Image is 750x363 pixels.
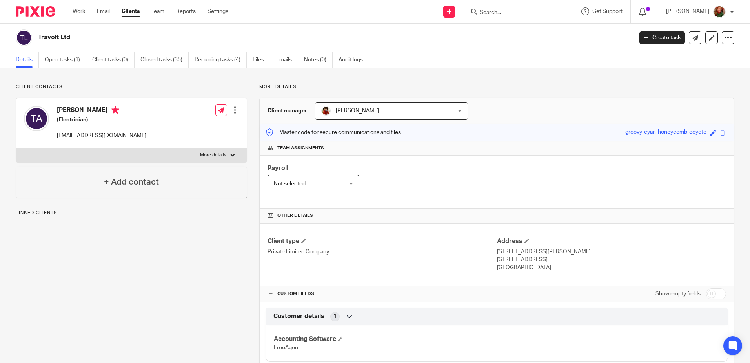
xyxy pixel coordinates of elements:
h4: CUSTOM FIELDS [268,291,497,297]
h3: Client manager [268,107,307,115]
p: [STREET_ADDRESS][PERSON_NAME] [497,248,726,256]
h5: (Electrician) [57,116,146,124]
input: Search [479,9,550,16]
p: [GEOGRAPHIC_DATA] [497,264,726,271]
img: svg%3E [16,29,32,46]
div: groovy-cyan-honeycomb-coyote [625,128,706,137]
span: 1 [333,313,337,321]
span: Payroll [268,165,288,171]
span: Get Support [592,9,623,14]
p: More details [259,84,734,90]
span: [PERSON_NAME] [336,108,379,114]
a: Audit logs [339,52,369,68]
p: Client contacts [16,84,247,90]
a: Settings [208,7,228,15]
a: Team [151,7,164,15]
p: Linked clients [16,210,247,216]
i: Primary [111,106,119,114]
a: Email [97,7,110,15]
a: Client tasks (0) [92,52,135,68]
a: Details [16,52,39,68]
a: Recurring tasks (4) [195,52,247,68]
label: Show empty fields [655,290,701,298]
a: Closed tasks (35) [140,52,189,68]
a: Reports [176,7,196,15]
h4: Client type [268,237,497,246]
span: Customer details [273,312,324,321]
h4: [PERSON_NAME] [57,106,146,116]
a: Work [73,7,85,15]
p: Master code for secure communications and files [266,128,401,136]
a: Clients [122,7,140,15]
p: [PERSON_NAME] [666,7,709,15]
p: Private Limited Company [268,248,497,256]
h4: + Add contact [104,176,159,188]
span: FreeAgent [274,345,300,350]
img: Pixie [16,6,55,17]
a: Emails [276,52,298,68]
span: Not selected [274,181,306,187]
h2: Travolt Ltd [38,33,510,42]
a: Create task [639,31,685,44]
p: [EMAIL_ADDRESS][DOMAIN_NAME] [57,132,146,139]
a: Open tasks (1) [45,52,86,68]
a: Files [253,52,270,68]
img: Phil%20Baby%20pictures%20(3).JPG [321,106,331,115]
img: sallycropped.JPG [713,5,726,18]
span: Team assignments [277,145,324,151]
a: Notes (0) [304,52,333,68]
h4: Address [497,237,726,246]
p: More details [200,152,226,158]
p: [STREET_ADDRESS] [497,256,726,264]
img: svg%3E [24,106,49,131]
span: Other details [277,213,313,219]
h4: Accounting Software [274,335,497,343]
